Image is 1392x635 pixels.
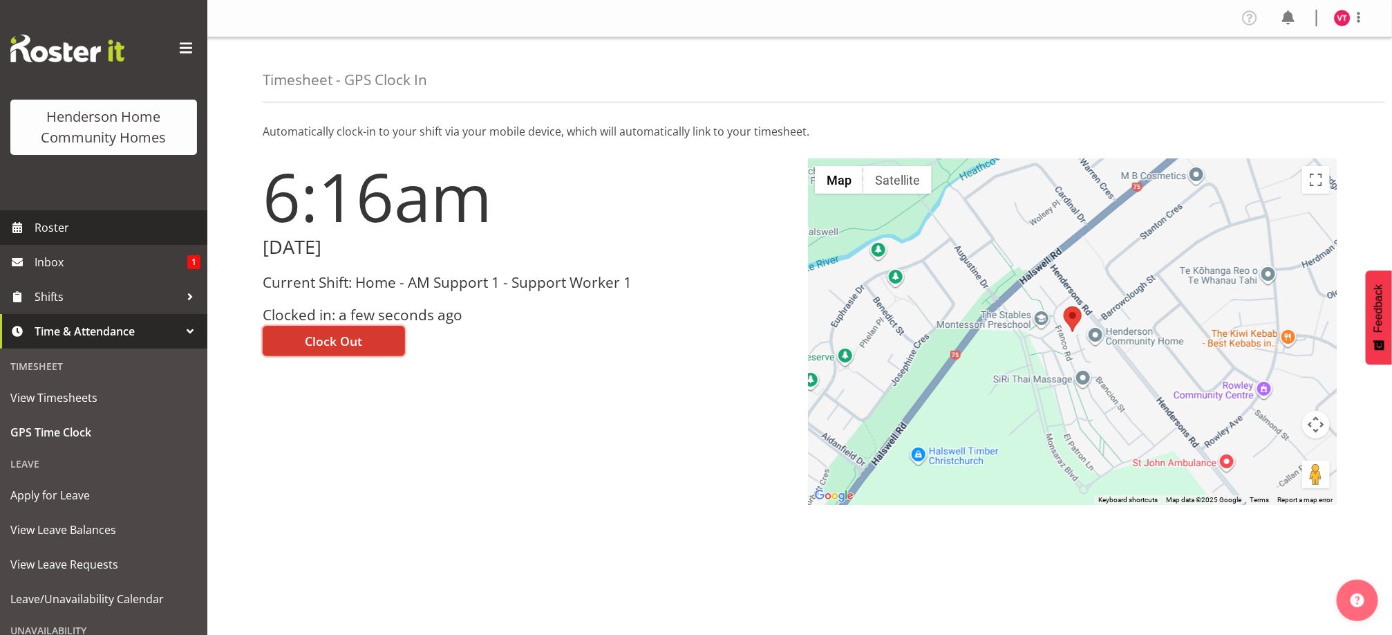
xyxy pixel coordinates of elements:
[263,326,405,356] button: Clock Out
[3,380,204,415] a: View Timesheets
[10,554,197,575] span: View Leave Requests
[10,35,124,62] img: Rosterit website logo
[187,255,200,269] span: 1
[1366,270,1392,365] button: Feedback - Show survey
[10,422,197,443] span: GPS Time Clock
[3,478,204,513] a: Apply for Leave
[263,275,791,291] h3: Current Shift: Home - AM Support 1 - Support Worker 1
[815,166,863,194] button: Show street map
[3,450,204,478] div: Leave
[35,321,180,342] span: Time & Attendance
[3,513,204,547] a: View Leave Balances
[1334,10,1351,26] img: vanessa-thornley8527.jpg
[1351,593,1364,607] img: help-xxl-2.png
[811,487,857,505] img: Google
[263,72,427,88] h4: Timesheet - GPS Clock In
[811,487,857,505] a: Open this area in Google Maps (opens a new window)
[10,519,197,540] span: View Leave Balances
[3,415,204,450] a: GPS Time Clock
[3,352,204,380] div: Timesheet
[3,582,204,616] a: Leave/Unavailability Calendar
[263,237,791,258] h2: [DATE]
[1373,284,1385,333] span: Feedback
[263,159,791,234] h1: 6:16am
[35,286,180,307] span: Shifts
[305,332,363,350] span: Clock Out
[1302,166,1330,194] button: Toggle fullscreen view
[10,485,197,506] span: Apply for Leave
[1302,411,1330,439] button: Map camera controls
[10,387,197,408] span: View Timesheets
[263,307,791,323] h3: Clocked in: a few seconds ago
[1250,496,1269,504] a: Terms (opens in new tab)
[1302,461,1330,488] button: Drag Pegman onto the map to open Street View
[263,123,1337,140] p: Automatically clock-in to your shift via your mobile device, which will automatically link to you...
[35,252,187,273] span: Inbox
[35,217,200,238] span: Roster
[1098,495,1158,505] button: Keyboard shortcuts
[3,547,204,582] a: View Leave Requests
[10,589,197,609] span: Leave/Unavailability Calendar
[1277,496,1333,504] a: Report a map error
[1166,496,1241,504] span: Map data ©2025 Google
[863,166,932,194] button: Show satellite imagery
[24,107,183,148] div: Henderson Home Community Homes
